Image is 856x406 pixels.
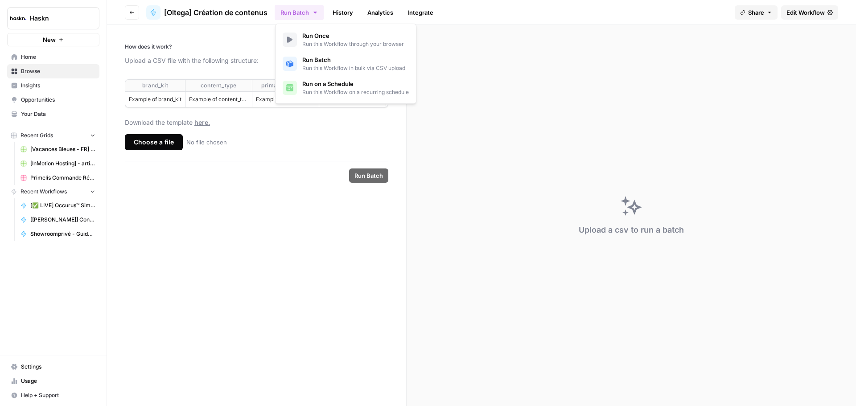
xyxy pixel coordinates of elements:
[30,216,95,224] span: [[PERSON_NAME]] Content Brief
[275,24,416,104] div: Run Batch
[30,230,95,238] span: Showroomprivé - Guide d'achat de 800 mots
[7,78,99,93] a: Insights
[7,388,99,402] button: Help + Support
[7,93,99,107] a: Opportunities
[302,55,405,64] span: Run Batch
[21,53,95,61] span: Home
[781,5,838,20] a: Edit Workflow
[16,213,99,227] a: [[PERSON_NAME]] Content Brief
[354,171,383,180] span: Run Batch
[189,95,248,103] div: Example of content_type
[302,88,409,96] span: Run this Workflow on a recurring schedule
[256,82,315,90] div: primary_keyword
[7,374,99,388] a: Usage
[7,50,99,64] a: Home
[125,56,388,65] p: Upload a CSV file with the following structure:
[7,360,99,374] a: Settings
[302,79,409,88] span: Run on a Schedule
[30,145,95,153] span: [Vacances Bleues - FR] Pages refonte sites hôtels - Le Grand Large Grid
[349,168,388,183] button: Run Batch
[362,5,399,20] a: Analytics
[748,8,764,17] span: Share
[16,198,99,213] a: [✅ LIVE] Occurus™ Similarity Auto-Clustering
[21,67,95,75] span: Browse
[21,96,95,104] span: Opportunities
[21,131,53,139] span: Recent Grids
[7,33,99,46] button: New
[16,142,99,156] a: [Vacances Bleues - FR] Pages refonte sites hôtels - Le Grand Large Grid
[186,138,227,147] p: No file chosen
[256,95,315,103] div: Example of primary_keyword
[279,52,412,76] a: Run BatchRun this Workflow in bulk via CSV upload
[327,5,358,20] a: History
[43,35,56,44] span: New
[579,224,684,236] div: Upload a csv to run a batch
[10,10,26,26] img: Haskn Logo
[21,110,95,118] span: Your Data
[125,43,388,51] p: How does it work?
[146,5,267,20] a: [Oltega] Création de contenus
[16,227,99,241] a: Showroomprivé - Guide d'achat de 800 mots
[735,5,778,20] button: Share
[194,119,210,126] span: here.
[125,118,388,127] div: Download the template
[7,7,99,29] button: Workspace: Haskn
[30,160,95,168] span: [InMotion Hosting] - article de blog 2000 mots
[164,7,267,18] span: [Oltega] Création de contenus
[275,5,324,20] button: Run Batch
[7,107,99,121] a: Your Data
[302,64,405,72] span: Run this Workflow in bulk via CSV upload
[16,171,99,185] a: Primelis Commande Rédaction Netlinking (2).csv
[7,64,99,78] a: Browse
[30,14,84,23] span: Haskn
[786,8,825,17] span: Edit Workflow
[21,363,95,371] span: Settings
[7,129,99,142] button: Recent Grids
[189,82,248,90] div: content_type
[7,185,99,198] button: Recent Workflows
[16,156,99,171] a: [InMotion Hosting] - article de blog 2000 mots
[129,82,181,90] div: brand_kit
[302,31,404,40] span: Run Once
[21,377,95,385] span: Usage
[21,82,95,90] span: Insights
[21,391,95,399] span: Help + Support
[402,5,439,20] a: Integrate
[302,40,404,48] span: Run this Workflow through your browser
[30,201,95,209] span: [✅ LIVE] Occurus™ Similarity Auto-Clustering
[129,95,181,103] div: Example of brand_kit
[125,134,183,150] div: Choose a file
[279,28,412,52] a: Run OnceRun this Workflow through your browser
[279,76,412,100] a: Run on a ScheduleRun this Workflow on a recurring schedule
[21,188,67,196] span: Recent Workflows
[30,174,95,182] span: Primelis Commande Rédaction Netlinking (2).csv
